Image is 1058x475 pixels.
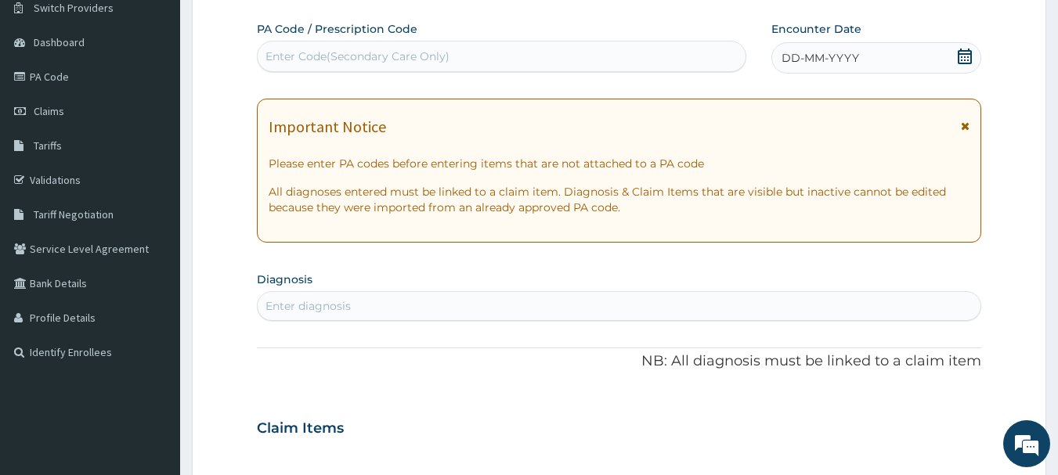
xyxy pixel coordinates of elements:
p: All diagnoses entered must be linked to a claim item. Diagnosis & Claim Items that are visible bu... [269,184,970,215]
h3: Claim Items [257,420,344,437]
span: Tariff Negotiation [34,207,114,221]
p: Please enter PA codes before entering items that are not attached to a PA code [269,156,970,171]
img: d_794563401_company_1708531726252_794563401 [29,78,63,117]
span: Claims [34,104,64,118]
label: PA Code / Prescription Code [257,21,417,37]
div: Enter diagnosis [265,298,351,314]
h1: Important Notice [269,118,386,135]
span: DD-MM-YYYY [782,50,859,66]
div: Minimize live chat window [257,8,294,45]
div: Chat with us now [81,88,263,108]
div: Enter Code(Secondary Care Only) [265,49,450,64]
textarea: Type your message and hit 'Enter' [8,312,298,367]
label: Encounter Date [771,21,861,37]
span: We're online! [91,139,216,297]
span: Switch Providers [34,1,114,15]
span: Tariffs [34,139,62,153]
label: Diagnosis [257,272,312,287]
span: Dashboard [34,35,85,49]
p: NB: All diagnosis must be linked to a claim item [257,351,982,372]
